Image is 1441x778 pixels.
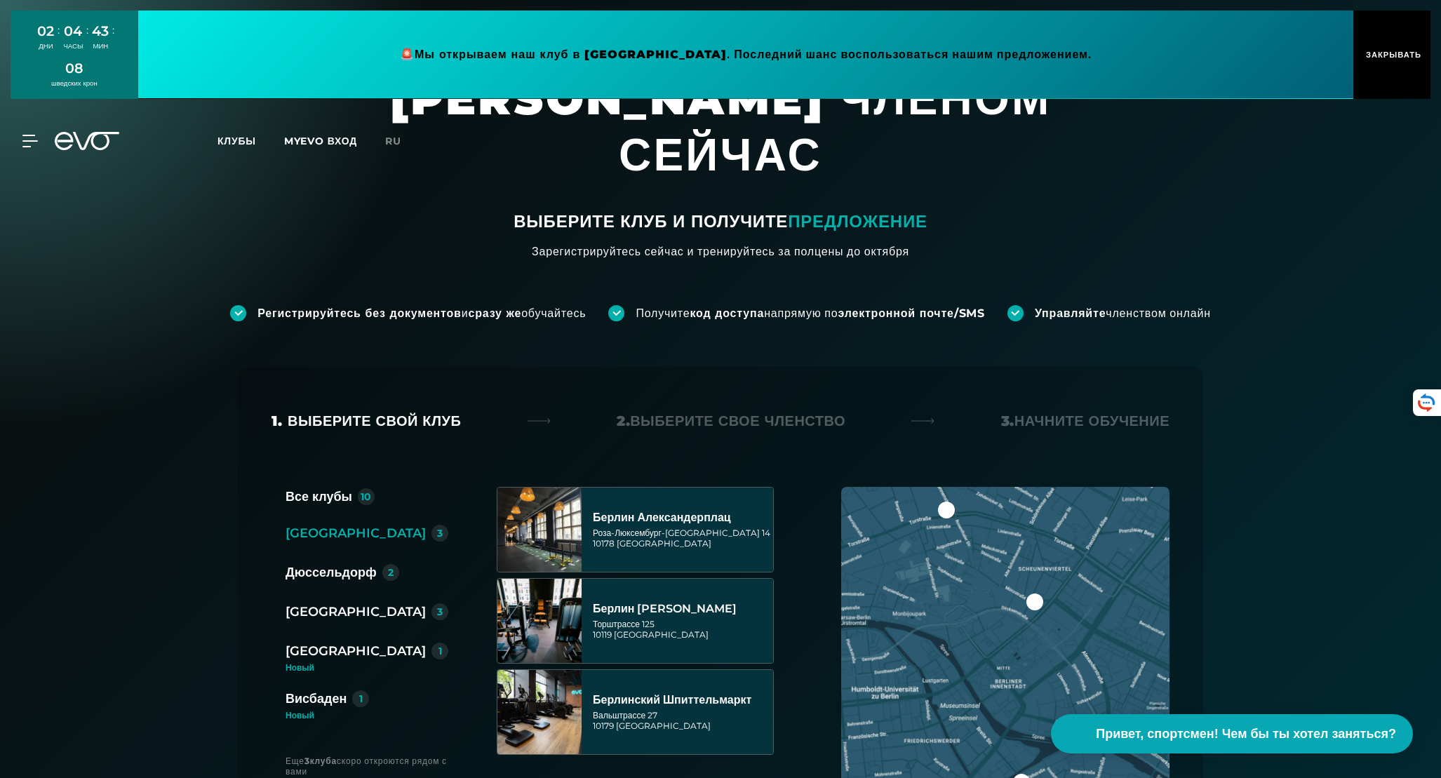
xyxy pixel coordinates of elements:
font: ДНИ [39,42,53,50]
font: и [462,307,469,320]
font: [GEOGRAPHIC_DATA] [286,643,426,659]
font: ПРЕДЛОЖЕНИЕ [788,211,927,232]
font: Выберите свое членство [630,413,845,429]
font: ЧАСЫ [63,42,83,50]
font: : [86,23,88,36]
font: ru [385,135,401,147]
font: Получите [636,307,690,320]
font: 10179 [593,720,614,731]
font: напрямую по [764,307,838,320]
font: : [112,23,114,36]
font: ЗАКРЫВАТЬ [1366,50,1421,60]
button: ЗАКРЫВАТЬ [1353,11,1430,99]
font: шведских крон [51,79,98,87]
font: Берлин [PERSON_NAME] [593,602,737,615]
font: Новый [286,662,314,673]
font: Вальштрассе 27 [593,710,657,720]
font: Управляйте [1035,307,1106,320]
font: 3 [437,527,443,539]
font: 10 [361,490,371,503]
font: Берлин Александерплац [593,511,731,524]
font: 04 [64,22,82,39]
font: членством онлайн [1106,307,1211,320]
font: Дюссельдорф [286,565,377,580]
font: 10119 [593,629,612,640]
font: Регистрируйтесь без документов [257,307,462,320]
button: Привет, спортсмен! Чем бы ты хотел заняться? [1051,714,1413,753]
font: Начните обучение [1014,413,1169,429]
font: Привет, спортсмен! Чем бы ты хотел заняться? [1096,727,1396,741]
font: Новый [286,710,314,720]
font: МИН [93,42,108,50]
font: 1. [272,413,282,429]
font: Все клубы [286,489,352,504]
font: 3 [304,756,310,766]
font: [GEOGRAPHIC_DATA] [286,604,426,619]
font: 10178 [593,538,615,549]
font: 1 [438,645,442,657]
img: Берлинский Шпиттельмаркт [497,670,582,754]
font: обучайтесь [521,307,586,320]
font: Клубы [217,135,256,147]
font: Зарегистрируйтесь сейчас и тренируйтесь за полцены до октября [532,245,909,258]
font: Торштрассе 125 [593,619,655,629]
img: Берлин Розенталер Платц [497,579,582,663]
font: 1 [359,692,363,705]
font: 43 [92,22,109,39]
font: 3. [1001,413,1014,429]
font: Берлинский Шпиттельмаркт [593,693,751,706]
a: Клубы [217,134,284,147]
font: скоро откроются рядом с вами [286,756,447,777]
font: сразу же [468,307,521,320]
font: ВЫБЕРИТЕ КЛУБ И ПОЛУЧИТЕ [514,211,788,232]
font: Висбаден [286,691,347,706]
a: MYEVO ВХОД [284,135,357,147]
font: 02 [37,22,54,39]
font: электронной почте/SMS [838,307,984,320]
font: клуба [310,756,337,766]
font: [GEOGRAPHIC_DATA] [617,538,711,549]
font: : [58,23,60,36]
a: ru [385,133,418,149]
font: Выберите свой клуб [288,413,461,429]
img: Берлин Александерплац [497,488,582,572]
font: Роза-Люксембург-[GEOGRAPHIC_DATA] 14 [593,528,770,538]
font: [GEOGRAPHIC_DATA] [286,525,426,541]
font: 2 [388,566,394,579]
font: 08 [65,60,83,76]
font: Еще [286,756,304,766]
font: [GEOGRAPHIC_DATA] [616,720,711,731]
font: 2. [617,413,630,429]
font: [GEOGRAPHIC_DATA] [614,629,709,640]
font: код доступа [690,307,765,320]
font: 3 [437,605,443,618]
